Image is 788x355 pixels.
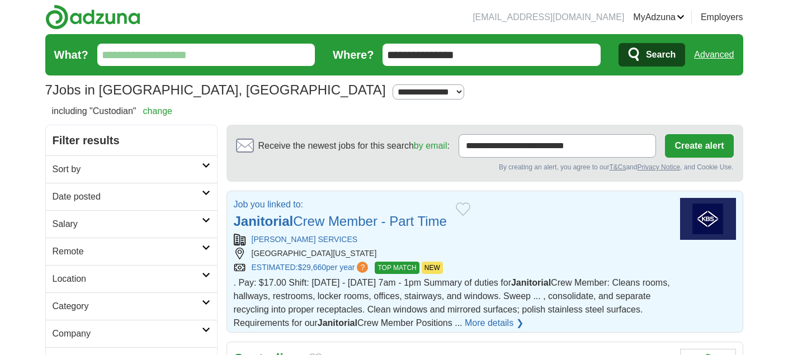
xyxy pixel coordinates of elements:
[511,278,551,287] strong: Janitorial
[53,300,202,313] h2: Category
[46,210,217,238] a: Salary
[52,105,173,118] h2: including "Custodian"
[53,327,202,340] h2: Company
[53,190,202,203] h2: Date posted
[46,292,217,320] a: Category
[680,198,736,240] img: Kellermeyer Bergensons Services logo
[422,262,443,274] span: NEW
[465,316,523,330] a: More details ❯
[701,11,743,24] a: Employers
[46,238,217,265] a: Remote
[45,80,53,100] span: 7
[298,263,326,272] span: $29,660
[45,4,140,30] img: Adzuna logo
[54,46,88,63] label: What?
[234,278,670,328] span: . Pay: $17.00 Shift: [DATE] - [DATE] 7am - 1pm Summary of duties for Crew Member: Cleans rooms, h...
[53,217,202,231] h2: Salary
[318,318,357,328] strong: Janitorial
[414,141,447,150] a: by email
[53,245,202,258] h2: Remote
[333,46,374,63] label: Where?
[473,11,624,24] li: [EMAIL_ADDRESS][DOMAIN_NAME]
[456,202,470,216] button: Add to favorite jobs
[46,320,217,347] a: Company
[252,262,371,274] a: ESTIMATED:$29,660per year?
[46,125,217,155] h2: Filter results
[143,106,173,116] a: change
[53,272,202,286] h2: Location
[46,183,217,210] a: Date posted
[234,198,447,211] p: Job you linked to:
[665,134,733,158] button: Create alert
[619,43,685,67] button: Search
[609,163,626,171] a: T&Cs
[53,163,202,176] h2: Sort by
[252,235,358,244] a: [PERSON_NAME] SERVICES
[633,11,685,24] a: MyAdzuna
[46,265,217,292] a: Location
[375,262,419,274] span: TOP MATCH
[236,162,734,172] div: By creating an alert, you agree to our and , and Cookie Use.
[234,248,671,259] div: [GEOGRAPHIC_DATA][US_STATE]
[234,214,294,229] strong: Janitorial
[357,262,368,273] span: ?
[45,82,386,97] h1: Jobs in [GEOGRAPHIC_DATA], [GEOGRAPHIC_DATA]
[234,214,447,229] a: JanitorialCrew Member - Part Time
[637,163,680,171] a: Privacy Notice
[694,44,734,66] a: Advanced
[258,139,450,153] span: Receive the newest jobs for this search :
[46,155,217,183] a: Sort by
[646,44,676,66] span: Search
